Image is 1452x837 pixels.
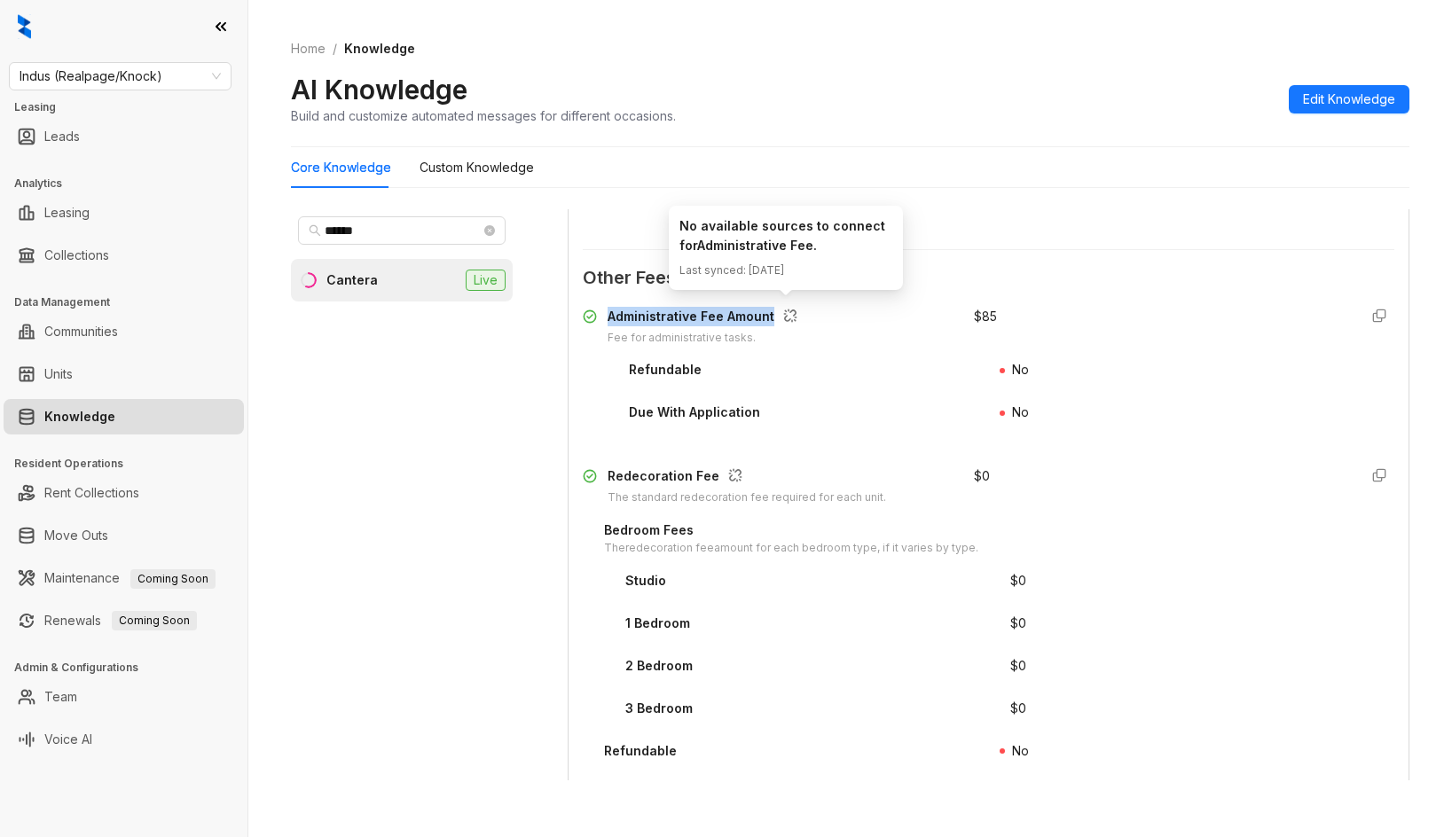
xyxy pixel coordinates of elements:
a: RenewalsComing Soon [44,603,197,638]
li: Maintenance [4,560,244,596]
li: Leads [4,119,244,154]
div: $ 0 [1010,699,1026,718]
li: Team [4,679,244,715]
a: Communities [44,314,118,349]
div: Refundable [604,741,677,761]
div: Core Knowledge [291,158,391,177]
li: Units [4,356,244,392]
a: Knowledge [44,399,115,434]
span: No [1012,362,1029,377]
div: Fee for administrative tasks. [608,330,804,347]
h3: Data Management [14,294,247,310]
div: Bedroom Fees [604,520,978,540]
li: / [333,39,337,59]
li: Rent Collections [4,475,244,511]
div: $ 85 [974,307,997,326]
div: Administrative Fee Amount [608,307,804,330]
div: 1 Bedroom [625,614,690,633]
span: No [1012,404,1029,419]
div: 3 Bedroom [625,699,693,718]
div: The standard redecoration fee required for each unit. [608,489,886,506]
span: close-circle [484,225,495,236]
a: Units [44,356,73,392]
h3: Analytics [14,176,247,192]
div: The redecoration fee amount for each bedroom type, if it varies by type. [604,540,978,557]
button: Edit Knowledge [1289,85,1409,113]
a: Leads [44,119,80,154]
div: Studio [625,571,666,591]
div: $ 0 [974,466,990,486]
span: Live [466,270,506,291]
li: Collections [4,238,244,273]
div: Custom Knowledge [420,158,534,177]
a: Leasing [44,195,90,231]
div: $ 0 [1010,656,1026,676]
div: Redecoration Fee [608,466,886,489]
a: Rent Collections [44,475,139,511]
a: Move Outs [44,518,108,553]
a: Collections [44,238,109,273]
h2: AI Knowledge [291,73,467,106]
li: Voice AI [4,722,244,757]
div: $ 0 [1010,571,1026,591]
div: Due With Application [629,403,760,422]
div: Last synced: [DATE] [679,262,892,279]
strong: No available sources to connect for Administrative Fee . [679,218,885,253]
span: Coming Soon [112,611,197,630]
span: Coming Soon [130,569,216,589]
span: Other Fees [583,264,1394,292]
a: Home [287,39,329,59]
span: No [1012,743,1029,758]
div: $ 0 [1010,614,1026,633]
div: Build and customize automated messages for different occasions. [291,106,676,125]
li: Renewals [4,603,244,638]
span: Knowledge [344,41,415,56]
li: Move Outs [4,518,244,553]
h3: Admin & Configurations [14,660,247,676]
div: 2 Bedroom [625,656,693,676]
h3: Resident Operations [14,456,247,472]
span: Edit Knowledge [1303,90,1395,109]
img: logo [18,14,31,39]
span: Indus (Realpage/Knock) [20,63,221,90]
div: Refundable [629,360,702,379]
a: Team [44,679,77,715]
li: Communities [4,314,244,349]
li: Knowledge [4,399,244,434]
span: search [309,224,321,237]
div: Cantera [326,270,378,290]
h3: Leasing [14,99,247,115]
a: Voice AI [44,722,92,757]
li: Leasing [4,195,244,231]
